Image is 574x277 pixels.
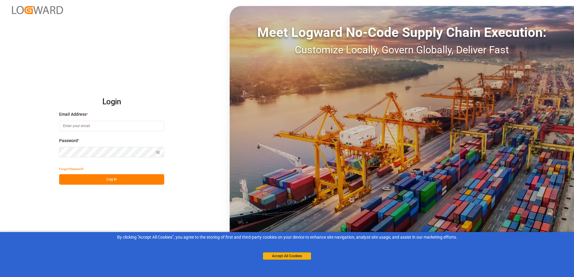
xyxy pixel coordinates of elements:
h2: Login [59,92,164,112]
div: Meet Logward No-Code Supply Chain Execution: [230,22,574,42]
button: Log In [59,174,164,185]
div: Customize Locally, Govern Globally, Deliver Fast [230,42,574,58]
div: By clicking "Accept All Cookies”, you agree to the storing of first and third-party cookies on yo... [4,234,570,240]
button: Forgot Password? [59,164,84,174]
input: Enter your email [59,121,164,131]
span: Email Address [59,111,86,118]
span: Password [59,138,78,144]
button: Accept All Cookies [263,252,311,260]
img: Logward_new_orange.png [12,6,63,14]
